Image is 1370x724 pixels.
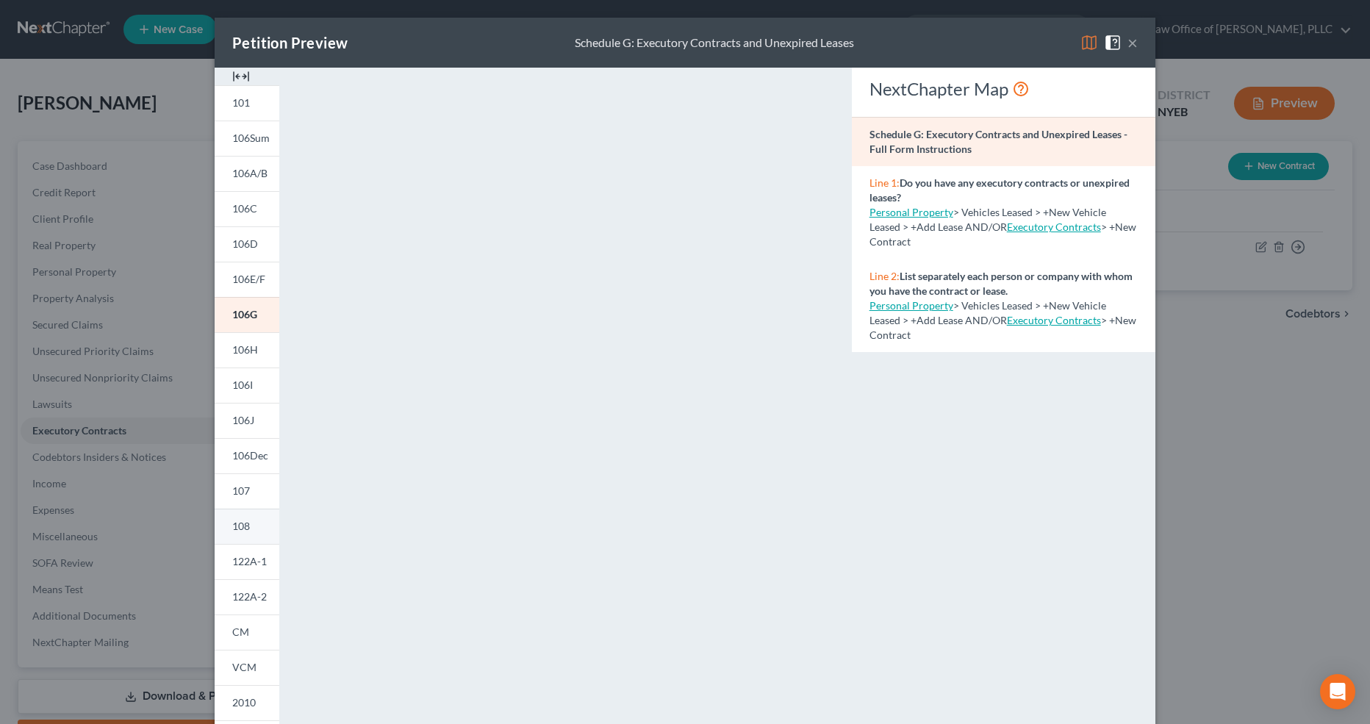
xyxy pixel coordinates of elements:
a: VCM [215,650,279,685]
span: > +New Contract [869,314,1136,341]
a: Personal Property [869,206,953,218]
span: > Vehicles Leased > +New Vehicle Leased > +Add Lease AND/OR [869,299,1106,326]
a: 106G [215,297,279,332]
span: 101 [232,96,250,109]
a: Personal Property [869,299,953,312]
a: 106H [215,332,279,368]
img: map-eea8200ae884c6f1103ae1953ef3d486a96c86aabb227e865a55264e3737af1f.svg [1080,34,1098,51]
span: 106C [232,202,257,215]
div: Schedule G: Executory Contracts and Unexpired Leases [575,35,854,51]
span: 122A-2 [232,590,267,603]
span: 106I [232,379,253,391]
a: 2010 [215,685,279,720]
a: 106C [215,191,279,226]
div: Open Intercom Messenger [1320,674,1355,709]
span: 122A-1 [232,555,267,567]
span: 106Sum [232,132,270,144]
a: 106E/F [215,262,279,297]
span: VCM [232,661,257,673]
div: NextChapter Map [869,77,1138,101]
a: 106D [215,226,279,262]
img: expand-e0f6d898513216a626fdd78e52531dac95497ffd26381d4c15ee2fc46db09dca.svg [232,68,250,85]
div: Petition Preview [232,32,348,53]
a: Executory Contracts [1007,314,1101,326]
span: CM [232,626,249,638]
span: 106E/F [232,273,265,285]
span: 106J [232,414,254,426]
a: 106A/B [215,156,279,191]
span: 2010 [232,696,256,709]
a: 106J [215,403,279,438]
span: 106Dec [232,449,268,462]
strong: List separately each person or company with whom you have the contract or lease. [869,270,1133,297]
span: 107 [232,484,250,497]
a: 106Dec [215,438,279,473]
span: > Vehicles Leased > +New Vehicle Leased > +Add Lease AND/OR [869,206,1106,233]
a: Executory Contracts [1007,221,1101,233]
img: help-close-5ba153eb36485ed6c1ea00a893f15db1cb9b99d6cae46e1a8edb6c62d00a1a76.svg [1104,34,1122,51]
span: 108 [232,520,250,532]
span: 106G [232,308,257,320]
span: 106D [232,237,258,250]
span: Line 1: [869,176,900,189]
span: Line 2: [869,270,900,282]
a: 107 [215,473,279,509]
strong: Do you have any executory contracts or unexpired leases? [869,176,1130,204]
span: 106A/B [232,167,268,179]
strong: Schedule G: Executory Contracts and Unexpired Leases - Full Form Instructions [869,128,1127,155]
a: 106I [215,368,279,403]
a: 122A-2 [215,579,279,614]
a: 101 [215,85,279,121]
a: 106Sum [215,121,279,156]
span: 106H [232,343,258,356]
a: CM [215,614,279,650]
button: × [1127,34,1138,51]
a: 108 [215,509,279,544]
a: 122A-1 [215,544,279,579]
